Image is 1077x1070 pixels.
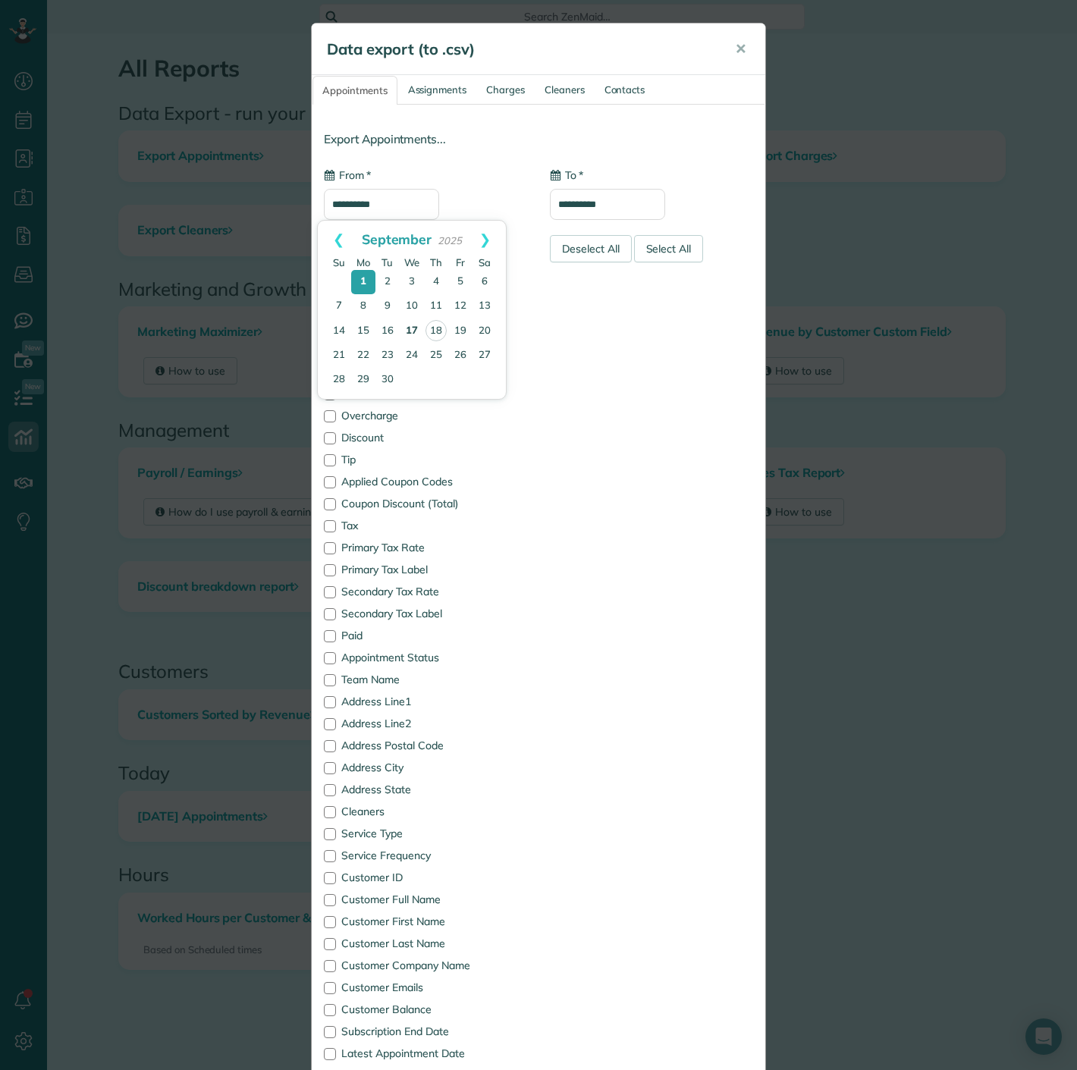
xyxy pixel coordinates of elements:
a: 22 [351,344,375,368]
label: Tip [324,454,527,465]
a: 12 [448,294,473,318]
a: 2 [375,270,400,294]
span: 2025 [438,234,462,246]
label: Customer Balance [324,1004,527,1015]
a: 21 [327,344,351,368]
label: Discount [324,432,527,443]
label: Customer Last Name [324,938,527,949]
a: 28 [327,368,351,392]
label: Secondary Tax Rate [324,586,527,597]
a: 30 [375,368,400,392]
label: Customer Full Name [324,894,527,905]
a: Prev [318,221,360,259]
a: Assignments [399,76,476,104]
a: 11 [424,294,448,318]
span: Wednesday [404,256,419,268]
a: 7 [327,294,351,318]
label: Address Line1 [324,696,527,707]
label: Team Name [324,674,527,685]
span: Thursday [430,256,442,268]
span: Sunday [333,256,345,268]
label: From [324,168,371,183]
label: Address Postal Code [324,740,527,751]
label: Customer Emails [324,982,527,993]
label: Secondary Tax Label [324,608,527,619]
a: 29 [351,368,375,392]
label: Overcharge [324,410,527,421]
span: September [362,231,432,247]
label: Primary Tax Rate [324,542,527,553]
a: 3 [400,270,424,294]
a: 16 [375,319,400,344]
label: Latest Appointment Date [324,1048,527,1059]
a: 24 [400,344,424,368]
div: Select All [634,235,704,262]
a: 25 [424,344,448,368]
label: Customer First Name [324,916,527,927]
label: Address City [324,762,527,773]
a: Charges [477,76,534,104]
label: Subscription End Date [324,1026,527,1037]
a: 18 [425,320,447,341]
a: 27 [473,344,497,368]
a: 9 [375,294,400,318]
a: Appointments [312,76,397,105]
span: Saturday [479,256,491,268]
a: 4 [424,270,448,294]
label: Paid [324,630,527,641]
label: Customer Company Name [324,960,527,971]
label: Applied Coupon Codes [324,476,527,487]
a: Cleaners [535,76,594,104]
label: Address State [324,784,527,795]
span: ✕ [735,40,746,58]
label: Appointment Status [324,652,527,663]
a: 5 [448,270,473,294]
span: Tuesday [382,256,393,268]
a: 15 [351,319,375,344]
a: 6 [473,270,497,294]
a: 13 [473,294,497,318]
a: 23 [375,344,400,368]
a: 1 [351,270,375,294]
label: Address Line2 [324,718,527,729]
a: Contacts [595,76,655,104]
h4: Export Appointments... [324,133,753,146]
a: 20 [473,319,497,344]
a: 8 [351,294,375,318]
label: Service Frequency [324,850,527,861]
span: Monday [356,256,370,268]
label: To [550,168,583,183]
a: Next [464,221,506,259]
h5: Data export (to .csv) [327,39,714,60]
a: 19 [448,319,473,344]
a: 26 [448,344,473,368]
label: Tax [324,520,527,531]
span: Friday [456,256,465,268]
label: Cleaners [324,806,527,817]
label: Coupon Discount (Total) [324,498,527,509]
label: Customer ID [324,872,527,883]
label: Service Type [324,828,527,839]
label: Primary Tax Label [324,564,527,575]
a: 14 [327,319,351,344]
div: Deselect All [550,235,632,262]
a: 17 [400,319,424,344]
a: 10 [400,294,424,318]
